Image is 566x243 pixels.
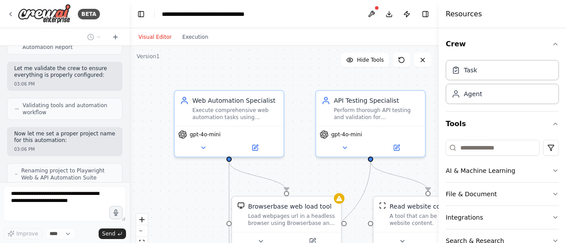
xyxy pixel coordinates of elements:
[419,8,432,20] button: Hide right sidebar
[446,56,559,111] div: Crew
[225,162,291,191] g: Edge from 6eab9e68-07fe-4f89-b73f-664dcbef1fb2 to 65eb0c2e-2583-43cd-84bb-df26a70e0197
[133,32,177,42] button: Visual Editor
[14,131,115,144] p: Now let me set a proper project name for this automation:
[174,90,284,157] div: Web Automation SpecialistExecute comprehensive web automation tasks using browser-based tools to ...
[23,102,115,116] span: Validating tools and automation workflow
[248,213,336,227] div: Load webpages url in a headless browser using Browserbase and return the contents
[446,112,559,136] button: Tools
[331,131,362,138] span: gpt-4o-mini
[16,230,38,237] span: Improve
[357,56,384,64] span: Hide Tools
[21,167,115,181] span: Renaming project to Playwright Web & API Automation Suite
[237,202,245,209] img: BrowserbaseLoadTool
[18,4,71,24] img: Logo
[334,96,420,105] div: API Testing Specialist
[137,53,160,60] div: Version 1
[315,90,426,157] div: API Testing SpecialistPerform thorough API testing and validation for {api_endpoints}. Test API e...
[4,228,42,239] button: Improve
[136,225,148,237] button: zoom out
[135,8,147,20] button: Hide left sidebar
[464,66,477,75] div: Task
[136,214,148,225] button: zoom in
[446,9,482,19] h4: Resources
[177,32,214,42] button: Execution
[108,32,122,42] button: Start a new chat
[78,9,100,19] div: BETA
[230,142,280,153] button: Open in side panel
[84,32,105,42] button: Switch to previous chat
[14,81,115,87] div: 03:06 PM
[446,32,559,56] button: Crew
[192,107,278,121] div: Execute comprehensive web automation tasks using browser-based tools to scrape, crawl, and intera...
[102,230,115,237] span: Send
[190,131,221,138] span: gpt-4o-mini
[341,53,389,67] button: Hide Tools
[446,183,559,206] button: File & Document
[99,228,126,239] button: Send
[390,202,457,211] div: Read website content
[109,206,122,219] button: Click to speak your automation idea
[192,96,278,105] div: Web Automation Specialist
[248,202,332,211] div: Browserbase web load tool
[366,162,432,191] g: Edge from ab38f038-d203-41ea-9ac9-99cbfa069f7c to 28d99247-9da4-453e-8022-ccae5ef743ad
[162,10,261,19] nav: breadcrumb
[371,142,421,153] button: Open in side panel
[464,90,482,98] div: Agent
[334,107,420,121] div: Perform thorough API testing and validation for {api_endpoints}. Test API endpoints, validate res...
[14,146,115,153] div: 03:06 PM
[390,213,477,227] div: A tool that can be used to read a website content.
[14,65,115,79] p: Let me validate the crew to ensure everything is properly configured:
[446,206,559,229] button: Integrations
[446,159,559,182] button: AI & Machine Learning
[379,202,386,209] img: ScrapeWebsiteTool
